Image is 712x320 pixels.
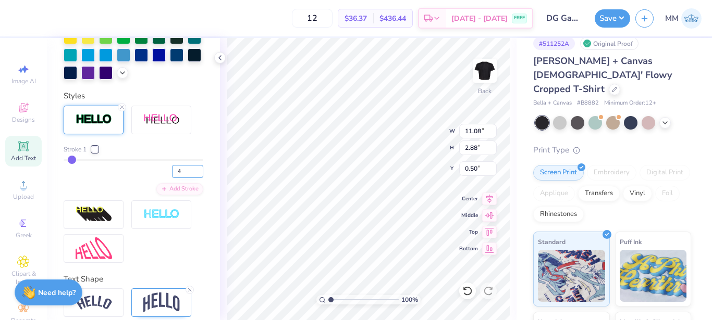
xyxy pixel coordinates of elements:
div: Original Proof [580,37,639,50]
span: Designs [12,116,35,124]
div: Styles [64,90,203,102]
input: – – [292,9,333,28]
div: Transfers [578,186,620,201]
span: Greek [16,231,32,239]
div: Text Shape [64,273,203,285]
span: FREE [514,15,525,22]
img: 3d Illusion [76,206,112,223]
span: Upload [13,193,34,201]
div: Embroidery [587,165,636,181]
span: Stroke 1 [64,145,87,154]
span: [DATE] - [DATE] [451,13,508,24]
img: Standard [538,250,605,302]
span: Add Text [11,154,36,162]
span: Bottom [459,245,478,252]
span: 100 % [401,295,418,304]
img: Back [474,60,495,81]
span: Minimum Order: 12 + [604,99,656,108]
img: Negative Space [143,209,180,221]
div: Applique [533,186,575,201]
img: Morgan Montgomery [681,8,702,29]
div: Vinyl [623,186,652,201]
a: MM [665,8,702,29]
span: MM [665,12,679,24]
span: Image AI [11,77,36,85]
img: Arc [76,296,112,310]
span: Top [459,228,478,236]
span: $36.37 [345,13,367,24]
span: Puff Ink [620,236,642,247]
span: Middle [459,212,478,219]
span: Clipart & logos [5,270,42,286]
div: Print Type [533,144,691,156]
div: # 511252A [533,37,575,50]
button: Save [595,9,630,28]
div: Rhinestones [533,207,584,222]
img: Free Distort [76,237,112,260]
div: Add Stroke [156,183,203,195]
span: [PERSON_NAME] + Canvas [DEMOGRAPHIC_DATA]' Flowy Cropped T-Shirt [533,55,672,95]
span: Bella + Canvas [533,99,572,108]
strong: Need help? [38,288,76,298]
input: Untitled Design [538,8,590,29]
img: Shadow [143,113,180,126]
span: $436.44 [379,13,406,24]
div: Digital Print [640,165,690,181]
img: Arch [143,292,180,312]
img: Puff Ink [620,250,687,302]
span: Center [459,195,478,202]
div: Foil [655,186,680,201]
div: Screen Print [533,165,584,181]
div: Back [478,86,492,96]
span: # B8882 [577,99,599,108]
img: Stroke [76,113,112,125]
span: Standard [538,236,566,247]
